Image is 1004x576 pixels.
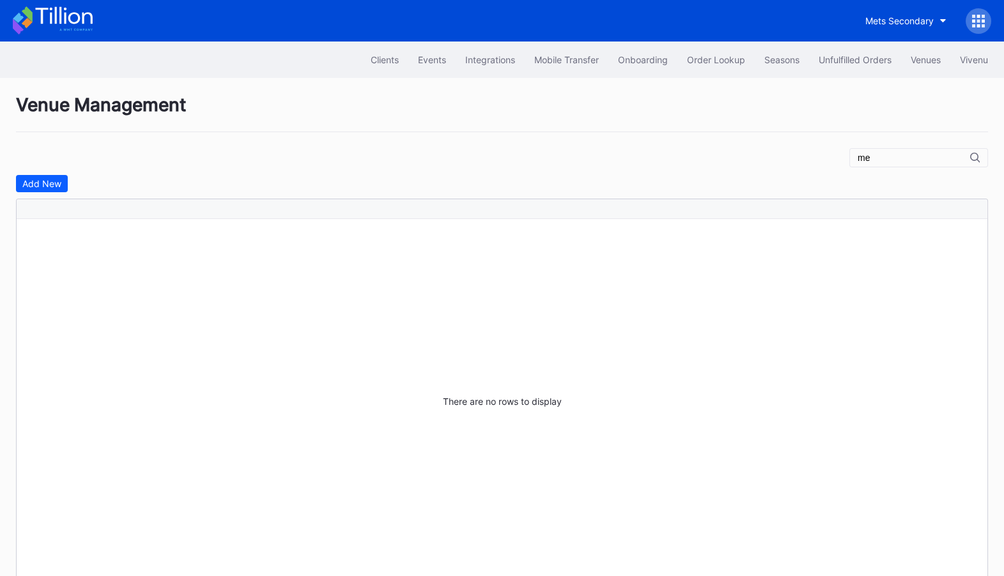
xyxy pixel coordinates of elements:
[960,54,988,65] div: Vivenu
[911,54,941,65] div: Venues
[16,175,68,192] button: Add New
[677,48,755,72] button: Order Lookup
[371,54,399,65] div: Clients
[764,54,799,65] div: Seasons
[858,153,970,163] input: Venue
[687,54,745,65] div: Order Lookup
[755,48,809,72] button: Seasons
[608,48,677,72] button: Onboarding
[408,48,456,72] button: Events
[16,94,988,132] div: Venue Management
[456,48,525,72] button: Integrations
[950,48,998,72] button: Vivenu
[465,54,515,65] div: Integrations
[618,54,668,65] div: Onboarding
[865,15,934,26] div: Mets Secondary
[22,178,61,189] div: Add New
[809,48,901,72] button: Unfulfilled Orders
[361,48,408,72] button: Clients
[418,54,446,65] div: Events
[856,9,956,33] button: Mets Secondary
[534,54,599,65] div: Mobile Transfer
[901,48,950,72] button: Venues
[525,48,608,72] button: Mobile Transfer
[819,54,892,65] div: Unfulfilled Orders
